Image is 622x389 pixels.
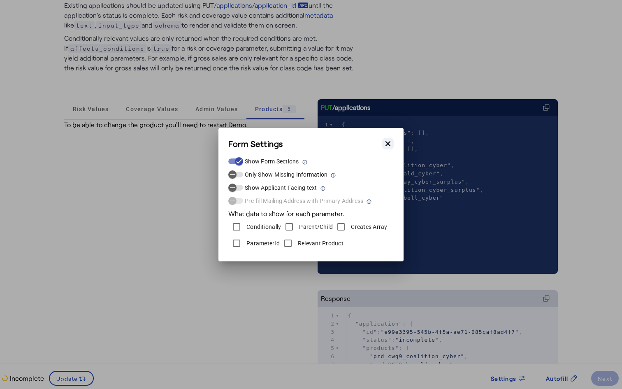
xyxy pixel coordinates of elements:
[228,205,394,219] div: What data to show for each parameter.
[228,138,283,149] h3: Form Settings
[296,239,343,247] label: Relevant Product
[349,223,387,231] label: Creates Array
[243,157,299,165] label: Show Form Sections
[243,197,363,205] label: Pre-fill Mailing Address with Primary Address
[245,239,280,247] label: ParameterId
[297,223,333,231] label: Parent/Child
[245,223,281,231] label: Conditionally
[243,184,317,192] label: Show Applicant Facing text
[243,170,327,179] label: Only Show Missing Information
